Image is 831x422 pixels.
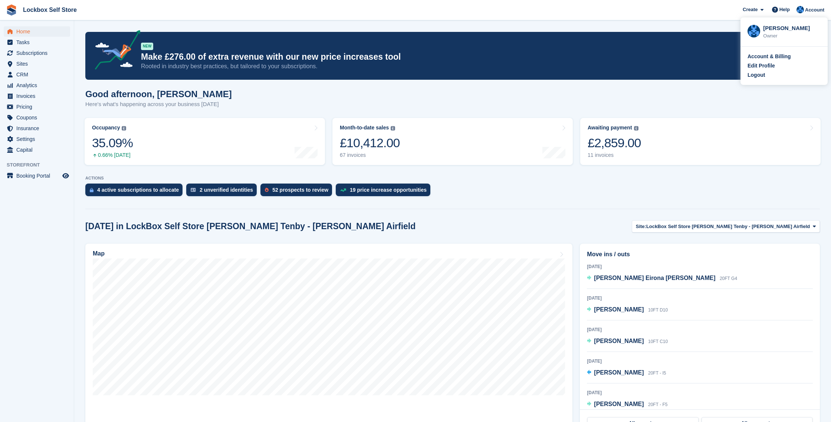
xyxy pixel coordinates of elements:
[141,52,755,62] p: Make £276.00 of extra revenue with our new price increases tool
[85,118,325,165] a: Occupancy 35.09% 0.66% [DATE]
[141,62,755,70] p: Rooted in industry best practices, but tailored to your subscriptions.
[720,276,737,281] span: 20FT G4
[340,152,400,158] div: 67 invoices
[340,188,346,192] img: price_increase_opportunities-93ffe204e8149a01c8c9dc8f82e8f89637d9d84a8eef4429ea346261dce0b2c0.svg
[85,89,232,99] h1: Good afternoon, [PERSON_NAME]
[272,187,328,193] div: 52 prospects to review
[16,80,61,90] span: Analytics
[92,135,133,151] div: 35.09%
[122,126,126,131] img: icon-info-grey-7440780725fd019a000dd9b08b2336e03edf1995a4989e88bcd33f0948082b44.svg
[186,184,260,200] a: 2 unverified identities
[260,184,336,200] a: 52 prospects to review
[16,102,61,112] span: Pricing
[4,102,70,112] a: menu
[594,275,715,281] span: [PERSON_NAME] Eirona [PERSON_NAME]
[16,69,61,80] span: CRM
[587,389,813,396] div: [DATE]
[16,112,61,123] span: Coupons
[588,135,641,151] div: £2,859.00
[805,6,824,14] span: Account
[4,112,70,123] a: menu
[748,53,791,60] div: Account & Billing
[4,91,70,101] a: menu
[191,188,196,192] img: verify_identity-adf6edd0f0f0b5bbfe63781bf79b02c33cf7c696d77639b501bdc392416b5a36.svg
[594,306,644,313] span: [PERSON_NAME]
[634,126,638,131] img: icon-info-grey-7440780725fd019a000dd9b08b2336e03edf1995a4989e88bcd33f0948082b44.svg
[350,187,427,193] div: 19 price increase opportunities
[6,4,17,16] img: stora-icon-8386f47178a22dfd0bd8f6a31ec36ba5ce8667c1dd55bd0f319d3a0aa187defe.svg
[580,118,821,165] a: Awaiting payment £2,859.00 11 invoices
[587,368,666,378] a: [PERSON_NAME] 20FT - I5
[61,171,70,180] a: Preview store
[16,59,61,69] span: Sites
[587,250,813,259] h2: Move ins / outs
[20,4,80,16] a: Lockbox Self Store
[93,250,105,257] h2: Map
[92,152,133,158] div: 0.66% [DATE]
[587,305,668,315] a: [PERSON_NAME] 10FT D10
[648,339,668,344] span: 10FT C10
[587,263,813,270] div: [DATE]
[85,184,186,200] a: 4 active subscriptions to allocate
[743,6,758,13] span: Create
[588,125,632,131] div: Awaiting payment
[763,32,821,40] div: Owner
[648,370,666,376] span: 20FT - I5
[85,100,232,109] p: Here's what's happening across your business [DATE]
[748,53,821,60] a: Account & Billing
[4,69,70,80] a: menu
[200,187,253,193] div: 2 unverified identities
[141,43,153,50] div: NEW
[332,118,573,165] a: Month-to-date sales £10,412.00 67 invoices
[594,369,644,376] span: [PERSON_NAME]
[265,188,269,192] img: prospect-51fa495bee0391a8d652442698ab0144808aea92771e9ea1ae160a38d050c398.svg
[4,145,70,155] a: menu
[748,62,775,70] div: Edit Profile
[16,26,61,37] span: Home
[748,62,821,70] a: Edit Profile
[391,126,395,131] img: icon-info-grey-7440780725fd019a000dd9b08b2336e03edf1995a4989e88bcd33f0948082b44.svg
[16,123,61,133] span: Insurance
[587,400,667,409] a: [PERSON_NAME] 20FT - F5
[7,161,74,169] span: Storefront
[4,171,70,181] a: menu
[85,221,415,231] h2: [DATE] in LockBox Self Store [PERSON_NAME] Tenby - [PERSON_NAME] Airfield
[587,358,813,365] div: [DATE]
[4,123,70,133] a: menu
[4,48,70,58] a: menu
[4,26,70,37] a: menu
[16,145,61,155] span: Capital
[587,274,737,283] a: [PERSON_NAME] Eirona [PERSON_NAME] 20FT G4
[748,71,765,79] div: Logout
[16,171,61,181] span: Booking Portal
[763,24,821,31] div: [PERSON_NAME]
[594,338,644,344] span: [PERSON_NAME]
[796,6,804,13] img: Naomi Davies
[4,80,70,90] a: menu
[636,223,646,230] span: Site:
[648,402,667,407] span: 20FT - F5
[85,176,820,181] p: ACTIONS
[16,48,61,58] span: Subscriptions
[97,187,179,193] div: 4 active subscriptions to allocate
[92,125,120,131] div: Occupancy
[340,125,389,131] div: Month-to-date sales
[779,6,790,13] span: Help
[648,307,668,313] span: 10FT D10
[587,295,813,301] div: [DATE]
[587,326,813,333] div: [DATE]
[748,25,760,37] img: Naomi Davies
[16,37,61,47] span: Tasks
[16,134,61,144] span: Settings
[4,37,70,47] a: menu
[748,71,821,79] a: Logout
[646,223,810,230] span: LockBox Self Store [PERSON_NAME] Tenby - [PERSON_NAME] Airfield
[90,188,93,192] img: active_subscription_to_allocate_icon-d502201f5373d7db506a760aba3b589e785aa758c864c3986d89f69b8ff3...
[4,59,70,69] a: menu
[16,91,61,101] span: Invoices
[588,152,641,158] div: 11 invoices
[632,220,820,233] button: Site: LockBox Self Store [PERSON_NAME] Tenby - [PERSON_NAME] Airfield
[336,184,434,200] a: 19 price increase opportunities
[340,135,400,151] div: £10,412.00
[89,30,141,72] img: price-adjustments-announcement-icon-8257ccfd72463d97f412b2fc003d46551f7dbcb40ab6d574587a9cd5c0d94...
